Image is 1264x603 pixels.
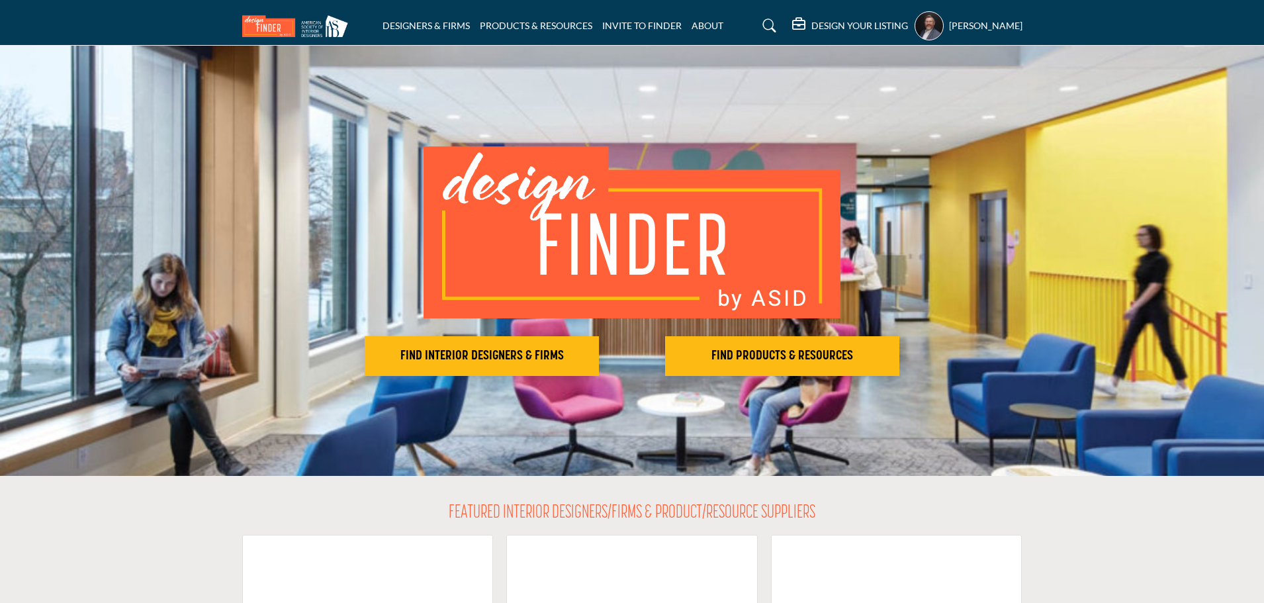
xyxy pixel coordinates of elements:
[449,502,815,525] h2: FEATURED INTERIOR DESIGNERS/FIRMS & PRODUCT/RESOURCE SUPPLIERS
[811,20,908,32] h5: DESIGN YOUR LISTING
[383,20,470,31] a: DESIGNERS & FIRMS
[242,15,355,37] img: Site Logo
[692,20,723,31] a: ABOUT
[365,336,599,376] button: FIND INTERIOR DESIGNERS & FIRMS
[669,348,895,364] h2: FIND PRODUCTS & RESOURCES
[369,348,595,364] h2: FIND INTERIOR DESIGNERS & FIRMS
[480,20,592,31] a: PRODUCTS & RESOURCES
[602,20,682,31] a: INVITE TO FINDER
[949,19,1022,32] h5: [PERSON_NAME]
[750,15,785,36] a: Search
[915,11,944,40] button: Show hide supplier dropdown
[665,336,899,376] button: FIND PRODUCTS & RESOURCES
[424,146,840,318] img: image
[792,18,908,34] div: DESIGN YOUR LISTING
